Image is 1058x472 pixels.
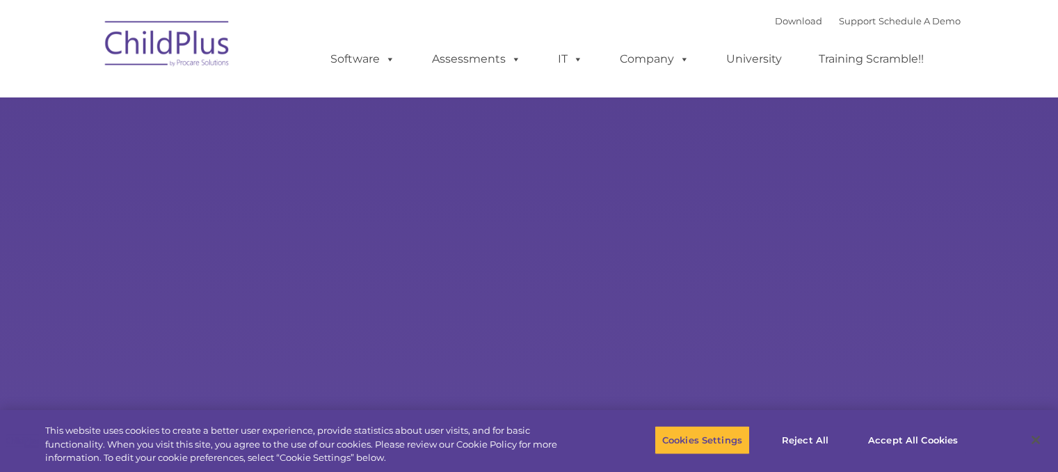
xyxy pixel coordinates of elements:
a: Schedule A Demo [879,15,961,26]
font: | [775,15,961,26]
a: IT [544,45,597,73]
button: Accept All Cookies [860,425,965,455]
img: ChildPlus by Procare Solutions [98,11,237,81]
button: Close [1020,425,1051,455]
a: Software [316,45,409,73]
a: Training Scramble!! [805,45,938,73]
a: Company [606,45,703,73]
a: Download [775,15,822,26]
a: Assessments [418,45,535,73]
a: Support [839,15,876,26]
div: This website uses cookies to create a better user experience, provide statistics about user visit... [45,424,582,465]
a: University [712,45,796,73]
button: Cookies Settings [655,425,750,455]
button: Reject All [762,425,849,455]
